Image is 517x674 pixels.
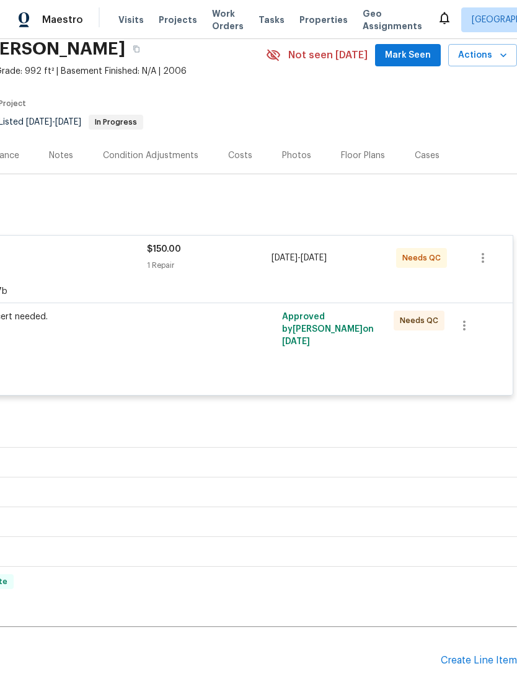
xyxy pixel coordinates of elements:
span: Approved by [PERSON_NAME] on [282,313,374,346]
div: Notes [49,149,73,162]
span: - [26,118,81,126]
span: Not seen [DATE] [288,49,368,61]
span: [DATE] [55,118,81,126]
span: Needs QC [400,314,443,327]
span: [DATE] [272,254,298,262]
div: Floor Plans [341,149,385,162]
span: Needs QC [402,252,446,264]
span: In Progress [90,118,142,126]
span: Properties [299,14,348,26]
button: Mark Seen [375,44,441,67]
span: Visits [118,14,144,26]
div: Create Line Item [441,655,517,667]
span: Mark Seen [385,48,431,63]
span: $150.00 [147,245,181,254]
div: 1 Repair [147,259,272,272]
span: [DATE] [282,337,310,346]
span: - [272,252,327,264]
button: Actions [448,44,517,67]
span: Geo Assignments [363,7,422,32]
span: Actions [458,48,507,63]
div: Condition Adjustments [103,149,198,162]
span: [DATE] [26,118,52,126]
span: Projects [159,14,197,26]
div: Photos [282,149,311,162]
span: Maestro [42,14,83,26]
span: Tasks [258,16,285,24]
button: Copy Address [125,38,148,60]
div: Cases [415,149,440,162]
span: Work Orders [212,7,244,32]
div: Costs [228,149,252,162]
span: [DATE] [301,254,327,262]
